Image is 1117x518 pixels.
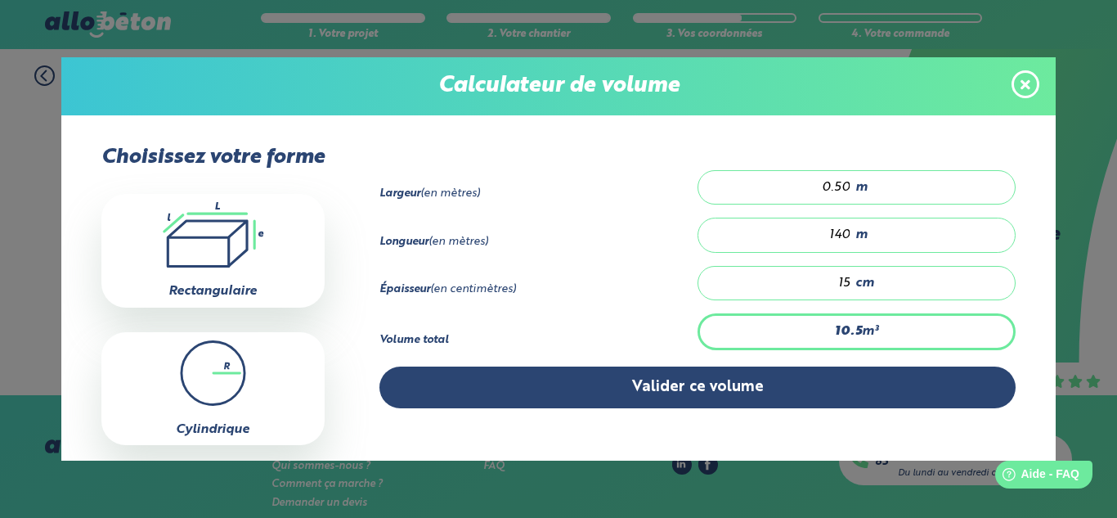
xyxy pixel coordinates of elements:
[379,187,698,200] div: (en mètres)
[379,284,430,295] strong: Épaisseur
[168,285,257,298] label: Rectangulaire
[698,313,1016,349] div: m³
[971,454,1099,500] iframe: Help widget launcher
[379,188,420,199] strong: Largeur
[855,180,868,195] span: m
[715,275,851,291] input: 0
[835,325,862,338] strong: 10.5
[78,74,1039,99] p: Calculateur de volume
[855,227,868,242] span: m
[379,335,449,345] strong: Volume total
[715,179,851,196] input: 0
[855,276,874,291] span: cm
[176,423,249,436] label: Cylindrique
[101,146,325,169] p: Choisissez votre forme
[715,227,851,243] input: 0
[379,236,698,249] div: (en mètres)
[379,283,698,296] div: (en centimètres)
[379,236,428,247] strong: Longueur
[379,367,1016,408] button: Valider ce volume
